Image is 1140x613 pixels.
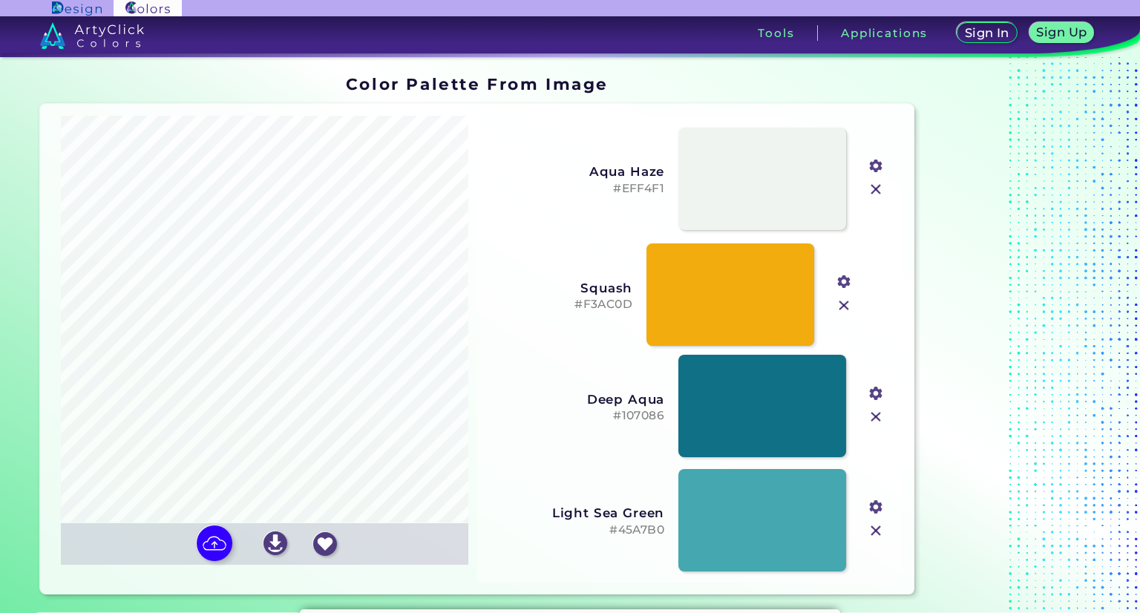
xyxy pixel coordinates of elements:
h3: Light Sea Green [488,505,664,520]
h5: Sign In [967,27,1007,39]
a: Sign Up [1032,24,1091,42]
img: icon_close.svg [866,407,885,427]
img: icon_download_white.svg [263,531,287,555]
h5: #F3AC0D [456,298,632,312]
img: logo_artyclick_colors_white.svg [40,22,145,49]
img: icon_close.svg [866,180,885,199]
h5: #EFF4F1 [488,182,664,196]
h1: Color Palette From Image [346,73,609,95]
h5: Sign Up [1039,27,1085,38]
img: icon_close.svg [866,521,885,540]
img: icon_favourite_white.svg [313,532,337,556]
h3: Deep Aqua [488,392,664,407]
h3: Applications [841,27,928,39]
h5: #107086 [488,409,664,423]
a: Sign In [960,24,1015,42]
h3: Aqua Haze [488,164,664,179]
iframe: Advertisement [920,69,1106,600]
h5: #45A7B0 [488,523,664,537]
img: icon_close.svg [834,296,854,315]
h3: Tools [758,27,794,39]
h3: Squash [456,281,632,295]
img: icon picture [197,525,232,561]
img: ArtyClick Design logo [52,1,102,16]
